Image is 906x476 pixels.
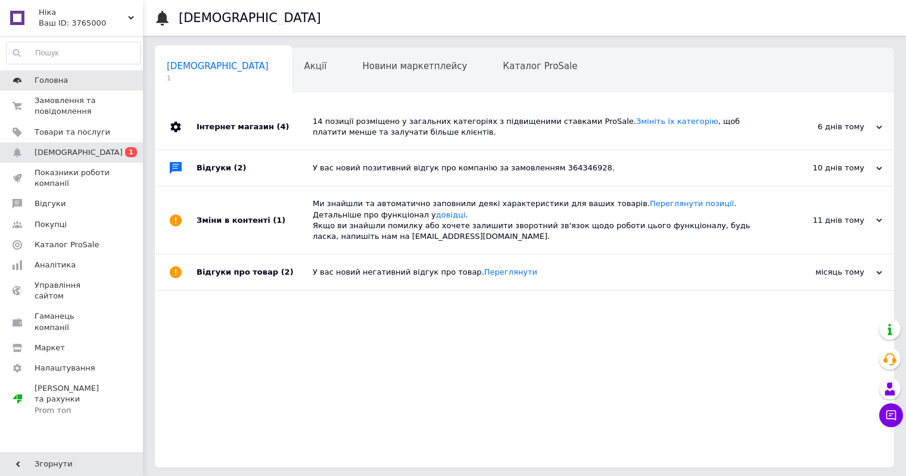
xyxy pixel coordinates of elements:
span: Ніка [39,7,128,18]
div: Зміни в контенті [197,186,313,254]
span: Відгуки [35,198,66,209]
div: Інтернет магазин [197,104,313,150]
span: Каталог ProSale [503,61,577,71]
div: Ваш ID: 3765000 [39,18,143,29]
div: У вас новий негативний відгук про товар. [313,267,763,278]
input: Пошук [7,42,140,64]
div: Prom топ [35,405,110,416]
div: місяць тому [763,267,882,278]
span: Головна [35,75,68,86]
span: Маркет [35,343,65,353]
div: Ми знайшли та автоматично заповнили деякі характеристики для ваших товарів. . Детальніше про функ... [313,198,763,242]
div: 14 позиції розміщено у загальних категоріях з підвищеними ставками ProSale. , щоб платити менше т... [313,116,763,138]
div: 11 днів тому [763,215,882,226]
div: У вас новий позитивний відгук про компанію за замовленням 364346928. [313,163,763,173]
span: Покупці [35,219,67,230]
span: (2) [281,267,294,276]
span: [DEMOGRAPHIC_DATA] [167,61,269,71]
span: 1 [125,147,137,157]
span: (1) [273,216,285,225]
span: Гаманець компанії [35,311,110,332]
div: Відгуки [197,150,313,186]
span: (4) [276,122,289,131]
button: Чат з покупцем [879,403,903,427]
span: Управління сайтом [35,280,110,301]
span: (2) [234,163,247,172]
span: Акції [304,61,327,71]
span: Новини маркетплейсу [362,61,467,71]
div: Відгуки про товар [197,254,313,290]
a: Переглянути позиції [650,199,734,208]
span: Каталог ProSale [35,239,99,250]
span: Показники роботи компанії [35,167,110,189]
span: [DEMOGRAPHIC_DATA] [35,147,123,158]
span: Товари та послуги [35,127,110,138]
h1: [DEMOGRAPHIC_DATA] [179,11,321,25]
div: 10 днів тому [763,163,882,173]
span: Налаштування [35,363,95,374]
a: Змініть їх категорію [636,117,718,126]
span: [PERSON_NAME] та рахунки [35,383,110,416]
span: 1 [167,74,269,83]
div: 6 днів тому [763,122,882,132]
span: Аналітика [35,260,76,270]
a: довідці [436,210,466,219]
span: Замовлення та повідомлення [35,95,110,117]
a: Переглянути [484,267,537,276]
